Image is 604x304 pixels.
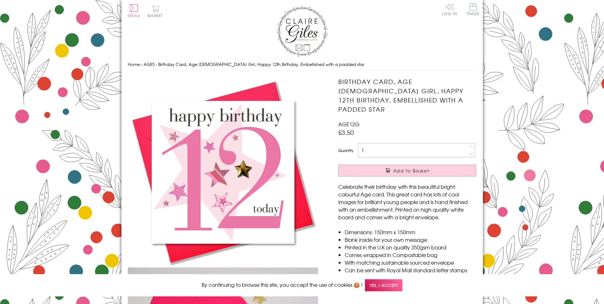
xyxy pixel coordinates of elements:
span: Add to Basket [393,168,429,174]
li: Blank inside for your own message [345,236,476,243]
li: Printed in the U.K on quality 350gsm board [345,243,476,251]
span: £3.50 [338,128,354,137]
li: Dimensions: 150mm x 150mm [345,228,476,236]
span: Trade [466,3,480,16]
h1: Birthday Card, Age [DEMOGRAPHIC_DATA] Girl, Happy 12th Birthday, Embellished with a padded star [338,77,476,114]
a: Home [128,61,140,67]
img: Claire Giles Greetings Cards [277,6,328,56]
a: Trade [466,3,480,17]
button: Menu [128,4,140,17]
span: › [156,61,157,67]
button: Add to Basket [338,165,476,176]
span: Yes, I accept [365,279,402,292]
label: Quantity [338,148,354,153]
span: Birthday Card, Age [DEMOGRAPHIC_DATA] Girl, Happy 12th Birthday, Embellished with a padded star [158,61,364,67]
img: Birthday Card, Age 12 Girl, Happy 12th Birthday, Embellished with a padded star [128,77,318,268]
a: Log In [442,3,457,16]
span: Menu [128,13,140,18]
span: AGE12G [338,120,360,128]
a: AGES [144,61,154,67]
button: Basket [147,5,164,17]
li: With matching sustainable sourced envelope [345,259,476,266]
nav: breadcrumbs [128,58,477,71]
li: Can be sent with Royal Mail standard letter stamps [345,266,476,274]
li: Comes wrapped in Compostable bag [345,251,476,259]
span: › [141,61,142,67]
p: Celebrate their birthday with this beautiful bright colourful Age card. This great card has lots ... [338,183,476,221]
